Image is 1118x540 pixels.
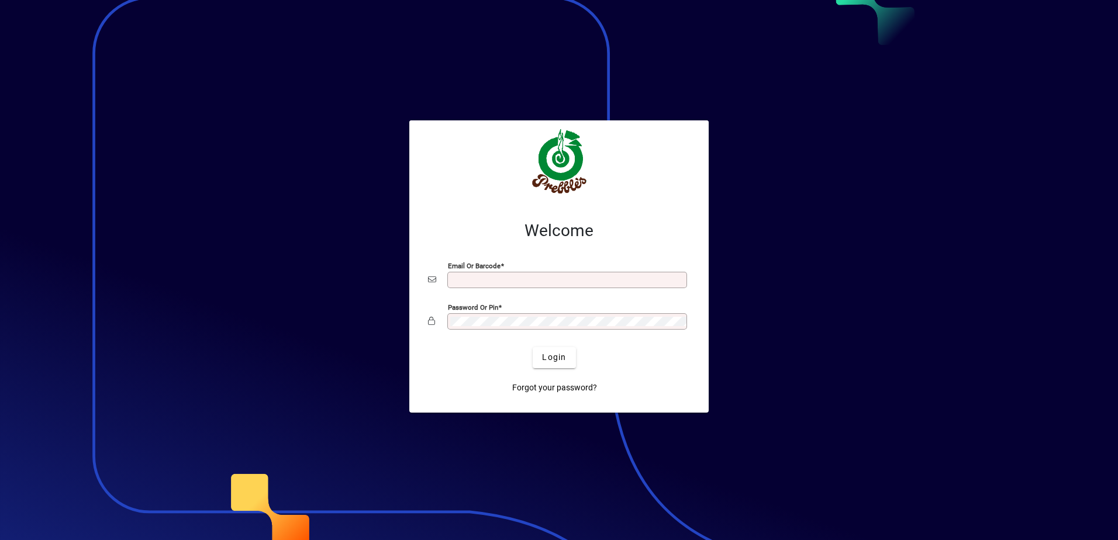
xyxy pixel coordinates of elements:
mat-label: Password or Pin [448,303,498,311]
span: Login [542,351,566,364]
span: Forgot your password? [512,382,597,394]
mat-label: Email or Barcode [448,261,501,269]
a: Forgot your password? [508,378,602,399]
button: Login [533,347,575,368]
h2: Welcome [428,221,690,241]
